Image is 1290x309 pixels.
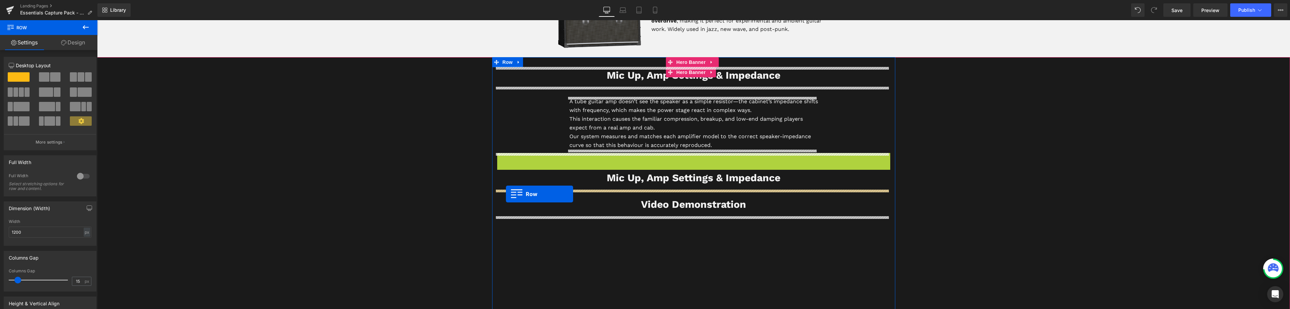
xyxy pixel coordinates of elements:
[9,269,91,273] div: Columns Gap
[84,228,90,237] div: px
[544,178,649,190] b: Video Demonstration
[85,279,90,283] span: px
[615,3,631,17] a: Laptop
[472,94,721,112] p: This interaction causes the familiar compression, breakup, and low-end damping players expect fro...
[1274,3,1287,17] button: More
[610,47,619,57] a: Expand / Collapse
[417,37,426,47] a: Expand / Collapse
[9,62,91,69] p: Desktop Layout
[577,37,610,47] span: Hero Banner
[1131,3,1145,17] button: Undo
[9,156,31,165] div: Full Width
[631,3,647,17] a: Tablet
[4,134,96,150] button: More settings
[9,297,59,306] div: Height & Vertical Align
[1147,3,1161,17] button: Redo
[110,7,126,13] span: Library
[9,182,69,191] div: Select stretching options for row and content.
[1230,3,1271,17] button: Publish
[599,3,615,17] a: Desktop
[610,37,619,47] a: Expand / Collapse
[20,10,85,15] span: Essentials Capture Pack - ML Sound Lab
[1171,7,1182,14] span: Save
[20,3,97,9] a: Landing Pages
[472,112,721,129] p: Our system measures and matches each amplifier model to the correct speaker-impedance curve so th...
[9,227,91,238] input: auto
[1201,7,1219,14] span: Preview
[97,3,131,17] a: New Library
[510,49,683,61] b: Mic Up, Amp Settings & Impedance
[7,20,74,35] span: Row
[577,47,610,57] span: Hero Banner
[1238,7,1255,13] span: Publish
[36,139,62,145] p: More settings
[1193,3,1228,17] a: Preview
[472,77,721,94] p: A tube guitar amp doesn’t see the speaker as a simple resistor—the cabinet’s impedance shifts wit...
[49,35,97,50] a: Design
[9,251,39,261] div: Columns Gap
[404,37,417,47] span: Row
[9,219,91,224] div: Width
[1267,286,1283,302] div: Open Intercom Messenger
[9,173,70,180] div: Full Width
[9,202,50,211] div: Dimension (Width)
[647,3,663,17] a: Mobile
[510,152,683,163] b: Mic Up, Amp Settings & Impedance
